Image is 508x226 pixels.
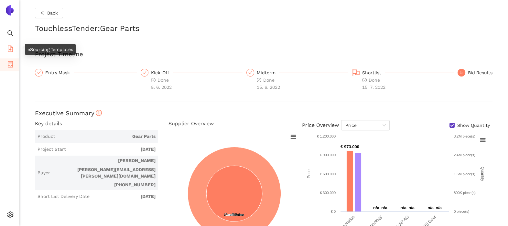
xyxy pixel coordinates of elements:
[151,78,156,82] span: check-circle
[7,59,14,72] span: container
[257,77,280,90] span: Done 15. 6. 2022
[35,120,168,127] h4: Key details
[454,153,475,157] text: 2.4M piece(s)
[381,205,388,210] text: n/a
[320,191,336,195] text: € 300.000
[168,120,302,127] h4: Supplier Overview
[352,69,360,77] span: flag
[302,120,390,130] div: Price Overview
[454,210,469,213] text: 0 piece(s)
[257,78,261,82] span: check-circle
[53,158,156,164] div: [PERSON_NAME]
[35,50,492,58] h3: Project Timeline
[7,209,14,222] span: setting
[458,69,492,77] div: 5Bid Results
[38,170,50,176] span: Buyer
[436,205,442,210] text: n/a
[38,133,55,140] span: Product
[35,8,63,18] button: leftBack
[468,69,492,77] div: Bid Results
[35,23,492,34] h2: TouchlessTender : Gear Parts
[331,210,336,213] text: € 0
[400,205,407,210] text: n/a
[340,144,359,149] text: € 973.000
[455,122,492,129] span: Show Quantity
[454,134,475,138] text: 3.2M piece(s)
[317,134,336,138] text: € 1.200.000
[92,193,156,200] span: [DATE]
[352,69,454,91] div: Shortlistcheck-circleDone15. 7. 2022
[362,69,385,77] div: Shortlist
[53,167,156,179] div: [PERSON_NAME][EMAIL_ADDRESS][PERSON_NAME][DOMAIN_NAME]
[257,69,279,77] div: Midterm
[373,205,380,210] text: n/a
[58,133,156,140] span: Gear Parts
[96,110,102,116] span: info-circle
[151,69,173,77] div: Kick-Off
[7,28,14,41] span: search
[38,146,66,153] span: Project Start
[45,69,74,77] div: Entry Mask
[408,205,415,210] text: n/a
[40,11,45,16] span: left
[362,78,367,82] span: check-circle
[38,193,90,200] span: Short List Delivery Date
[320,172,336,176] text: € 600.000
[362,77,385,90] span: Done 15. 7. 2022
[25,44,76,55] div: eSourcing Templates
[307,169,311,179] text: Price
[53,182,156,188] div: [PHONE_NUMBER]
[5,5,15,15] img: Logo
[143,71,146,75] span: check
[454,172,475,176] text: 1.6M piece(s)
[69,146,156,153] span: [DATE]
[345,120,386,130] span: Price
[151,77,172,90] span: Done 8. 6. 2022
[37,71,41,75] span: check
[480,167,485,181] text: Quantity
[7,43,14,56] span: file-add
[454,191,476,195] text: 800K piece(s)
[35,69,137,77] div: Entry Mask
[248,71,252,75] span: check
[427,205,434,210] text: n/a
[460,70,463,75] span: 5
[47,9,58,16] span: Back
[224,213,243,217] text: Candidates
[320,153,336,157] text: € 900.000
[35,109,492,118] h3: Executive Summary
